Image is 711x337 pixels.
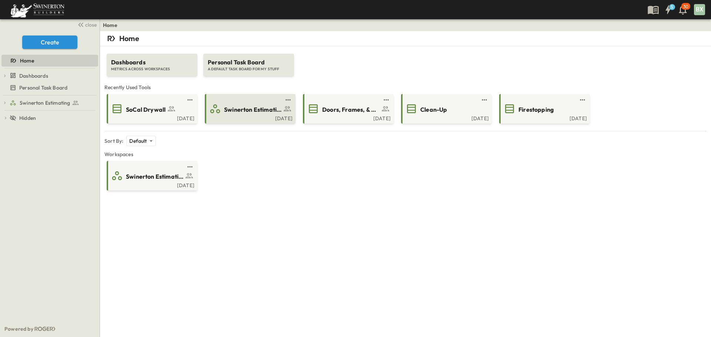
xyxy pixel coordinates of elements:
div: BX [694,4,705,15]
a: SoCal Drywall [108,103,194,115]
a: Swinerton Estimating [108,170,194,182]
a: [DATE] [403,115,489,121]
button: 5 [661,3,675,16]
span: Swinerton Estimating [126,172,183,181]
span: METRICS ACROSS WORKSPACES [111,67,193,72]
a: [DATE] [108,115,194,121]
a: Swinerton Estimating [10,98,97,108]
span: Dashboards [19,72,48,80]
a: [DATE] [501,115,587,121]
p: Sort By: [104,137,123,145]
a: [DATE] [304,115,391,121]
button: close [74,19,98,30]
p: Default [129,137,147,145]
span: Firestopping [518,105,554,114]
span: Clean-Up [420,105,447,114]
p: Home [119,33,139,44]
span: Doors, Frames, & Hardware [322,105,380,114]
span: A DEFAULT TASK BOARD FOR MY STUFF [208,67,290,72]
div: Swinerton Estimatingtest [1,97,98,109]
a: DashboardsMETRICS ACROSS WORKSPACES [106,46,198,76]
h6: 5 [671,4,673,10]
button: test [480,95,489,104]
a: Personal Task BoardA DEFAULT TASK BOARD FOR MY STUFF [203,46,295,76]
span: Hidden [19,114,36,122]
button: BX [693,3,706,16]
span: Personal Task Board [208,58,290,67]
a: Firestopping [501,103,587,115]
button: test [578,95,587,104]
span: Dashboards [111,58,193,67]
a: Clean-Up [403,103,489,115]
span: SoCal Drywall [126,105,166,114]
span: Recently Used Tools [104,84,707,91]
a: [DATE] [108,182,194,188]
a: Swinerton Estimating [206,103,293,115]
a: Home [103,21,117,29]
a: Home [1,55,97,66]
span: Home [20,57,34,64]
div: Personal Task Boardtest [1,82,98,94]
button: Create [22,36,77,49]
nav: breadcrumbs [103,21,122,29]
p: 30 [683,4,688,10]
button: test [186,162,194,171]
span: Swinerton Estimating [224,105,281,114]
span: close [85,21,97,28]
a: Dashboards [10,71,97,81]
button: test [382,95,391,104]
button: test [186,95,194,104]
a: Doors, Frames, & Hardware [304,103,391,115]
span: Workspaces [104,151,707,158]
button: test [284,95,293,104]
span: Personal Task Board [19,84,67,91]
a: [DATE] [206,115,293,121]
div: Default [126,136,156,146]
span: Swinerton Estimating [20,99,70,107]
a: Personal Task Board [1,82,97,93]
img: 6c363589ada0b36f064d841b69d3a419a338230e66bb0a533688fa5cc3e9e735.png [9,2,66,17]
